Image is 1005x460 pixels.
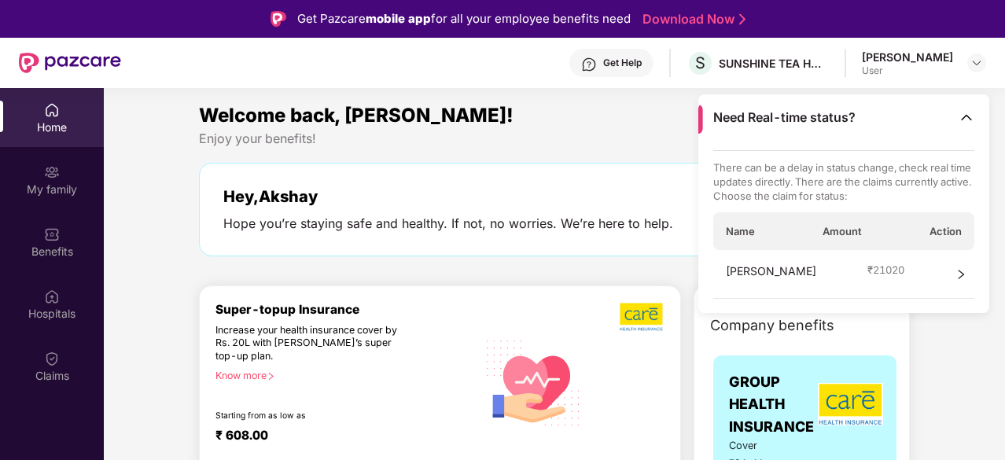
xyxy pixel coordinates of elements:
[44,164,60,180] img: svg+xml;base64,PHN2ZyB3aWR0aD0iMjAiIGhlaWdodD0iMjAiIHZpZXdCb3g9IjAgMCAyMCAyMCIgZmlsbD0ibm9uZSIgeG...
[215,302,477,317] div: Super-topup Insurance
[823,224,862,238] span: Amount
[199,104,514,127] span: Welcome back, [PERSON_NAME]!
[713,109,856,126] span: Need Real-time status?
[267,372,275,381] span: right
[713,160,975,203] p: There can be a delay in status change, check real time updates directly. There are the claims cur...
[44,226,60,242] img: svg+xml;base64,PHN2ZyBpZD0iQmVuZWZpdHMiIHhtbG5zPSJodHRwOi8vd3d3LnczLm9yZy8yMDAwL3N2ZyIgd2lkdGg9Ij...
[695,53,705,72] span: S
[729,371,814,438] span: GROUP HEALTH INSURANCE
[297,9,631,28] div: Get Pazcare for all your employee benefits need
[215,324,410,363] div: Increase your health insurance cover by Rs. 20L with [PERSON_NAME]’s super top-up plan.
[620,302,664,332] img: b5dec4f62d2307b9de63beb79f102df3.png
[477,325,590,439] img: svg+xml;base64,PHN2ZyB4bWxucz0iaHR0cDovL3d3dy53My5vcmcvMjAwMC9zdmciIHhtbG5zOnhsaW5rPSJodHRwOi8vd3...
[223,187,673,206] div: Hey, Akshay
[729,438,786,454] span: Cover
[44,102,60,118] img: svg+xml;base64,PHN2ZyBpZD0iSG9tZSIgeG1sbnM9Imh0dHA6Ly93d3cudzMub3JnLzIwMDAvc3ZnIiB3aWR0aD0iMjAiIG...
[271,11,286,27] img: Logo
[223,215,673,232] div: Hope you’re staying safe and healthy. If not, no worries. We’re here to help.
[930,224,962,238] span: Action
[199,131,910,147] div: Enjoy your benefits!
[581,57,597,72] img: svg+xml;base64,PHN2ZyBpZD0iSGVscC0zMngzMiIgeG1sbnM9Imh0dHA6Ly93d3cudzMub3JnLzIwMDAvc3ZnIiB3aWR0aD...
[44,351,60,366] img: svg+xml;base64,PHN2ZyBpZD0iQ2xhaW0iIHhtbG5zPSJodHRwOi8vd3d3LnczLm9yZy8yMDAwL3N2ZyIgd2lkdGg9IjIwIi...
[955,263,966,286] span: right
[215,410,410,421] div: Starting from as low as
[867,263,904,277] span: ₹ 21020
[710,315,834,337] span: Company benefits
[818,383,883,425] img: insurerLogo
[215,370,468,381] div: Know more
[719,56,829,71] div: SUNSHINE TEA HOUSE PRIVATE LIMITED
[603,57,642,69] div: Get Help
[215,428,462,447] div: ₹ 608.00
[970,57,983,69] img: svg+xml;base64,PHN2ZyBpZD0iRHJvcGRvd24tMzJ4MzIiIHhtbG5zPSJodHRwOi8vd3d3LnczLm9yZy8yMDAwL3N2ZyIgd2...
[726,263,816,286] span: [PERSON_NAME]
[739,11,745,28] img: Stroke
[726,224,755,238] span: Name
[19,53,121,73] img: New Pazcare Logo
[862,64,953,77] div: User
[642,11,741,28] a: Download Now
[959,109,974,125] img: Toggle Icon
[862,50,953,64] div: [PERSON_NAME]
[366,11,431,26] strong: mobile app
[44,289,60,304] img: svg+xml;base64,PHN2ZyBpZD0iSG9zcGl0YWxzIiB4bWxucz0iaHR0cDovL3d3dy53My5vcmcvMjAwMC9zdmciIHdpZHRoPS...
